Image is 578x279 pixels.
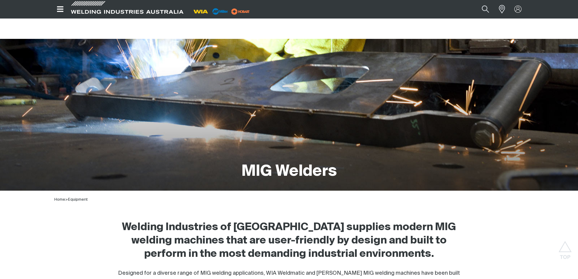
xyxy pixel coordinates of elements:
[68,198,88,202] a: Equipment
[467,2,495,16] input: Product name or item number...
[118,221,460,261] h2: Welding Industries of [GEOGRAPHIC_DATA] supplies modern MIG welding machines that are user-friend...
[242,162,337,182] h1: MIG Welders
[229,9,252,14] a: miller
[65,198,68,202] span: >
[475,2,496,16] button: Search products
[54,198,65,202] a: Home
[558,241,572,255] button: Scroll to top
[229,7,252,16] img: miller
